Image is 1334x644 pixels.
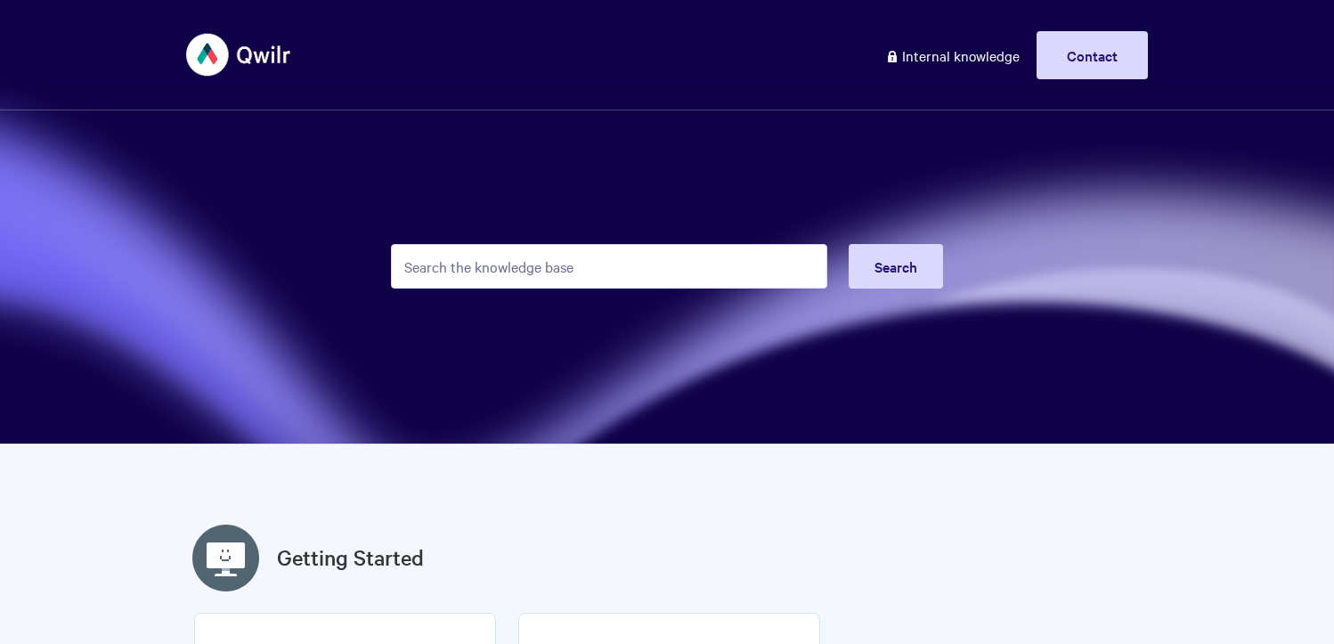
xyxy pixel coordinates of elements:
a: Contact [1037,31,1148,79]
input: Search the knowledge base [391,244,827,289]
a: Getting Started [277,542,424,574]
img: Qwilr Help Center [186,21,292,88]
span: Search [874,257,917,276]
a: Internal knowledge [872,31,1033,79]
button: Search [849,244,943,289]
